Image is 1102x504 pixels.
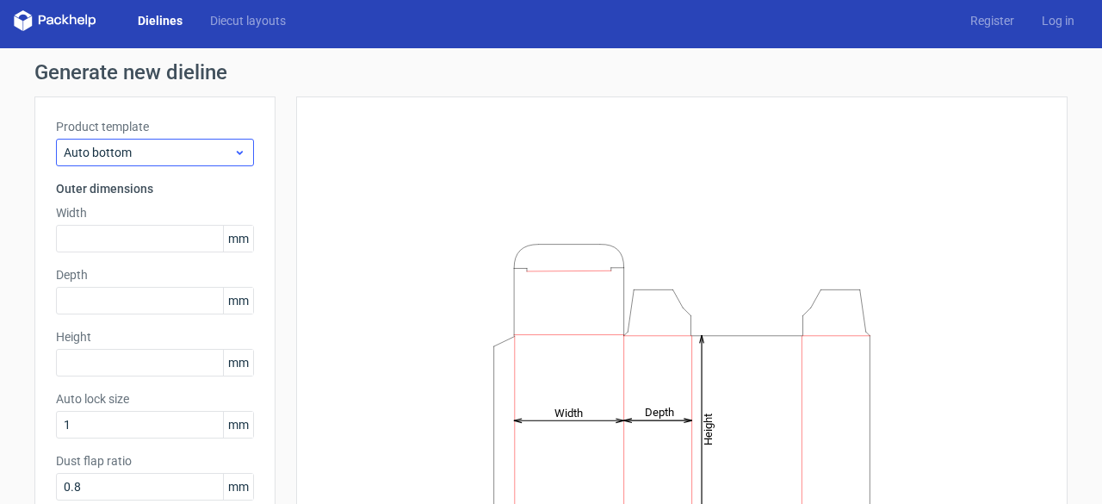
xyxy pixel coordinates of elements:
span: mm [223,350,253,376]
span: Auto bottom [64,144,233,161]
a: Register [957,12,1028,29]
tspan: Height [702,413,715,445]
label: Width [56,204,254,221]
a: Dielines [124,12,196,29]
span: mm [223,412,253,438]
span: mm [223,288,253,314]
span: mm [223,226,253,252]
label: Dust flap ratio [56,452,254,470]
label: Depth [56,266,254,283]
label: Product template [56,118,254,135]
span: mm [223,474,253,500]
tspan: Width [554,406,583,419]
h1: Generate new dieline [34,62,1068,83]
a: Log in [1028,12,1088,29]
h3: Outer dimensions [56,180,254,197]
tspan: Depth [645,406,674,419]
a: Diecut layouts [196,12,300,29]
label: Auto lock size [56,390,254,408]
label: Height [56,328,254,345]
